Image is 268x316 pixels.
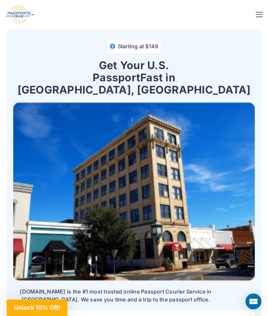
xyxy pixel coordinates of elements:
[14,304,60,311] span: Unlock 10% Off!
[13,288,218,303] p: [DOMAIN_NAME] is the #1 most trusted online Passport Courier Service in [GEOGRAPHIC_DATA]. We sav...
[13,102,255,281] img: Get Your U.S. Passport Fast in Alabama
[13,59,255,96] h1: Get Your U.S. Passport Fast in [GEOGRAPHIC_DATA], [GEOGRAPHIC_DATA]
[5,5,35,24] img: Logo
[246,294,261,309] div: Open Intercom Messenger
[118,42,158,50] h4: Starting at $149
[7,299,67,316] div: Unlock 10% Off!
